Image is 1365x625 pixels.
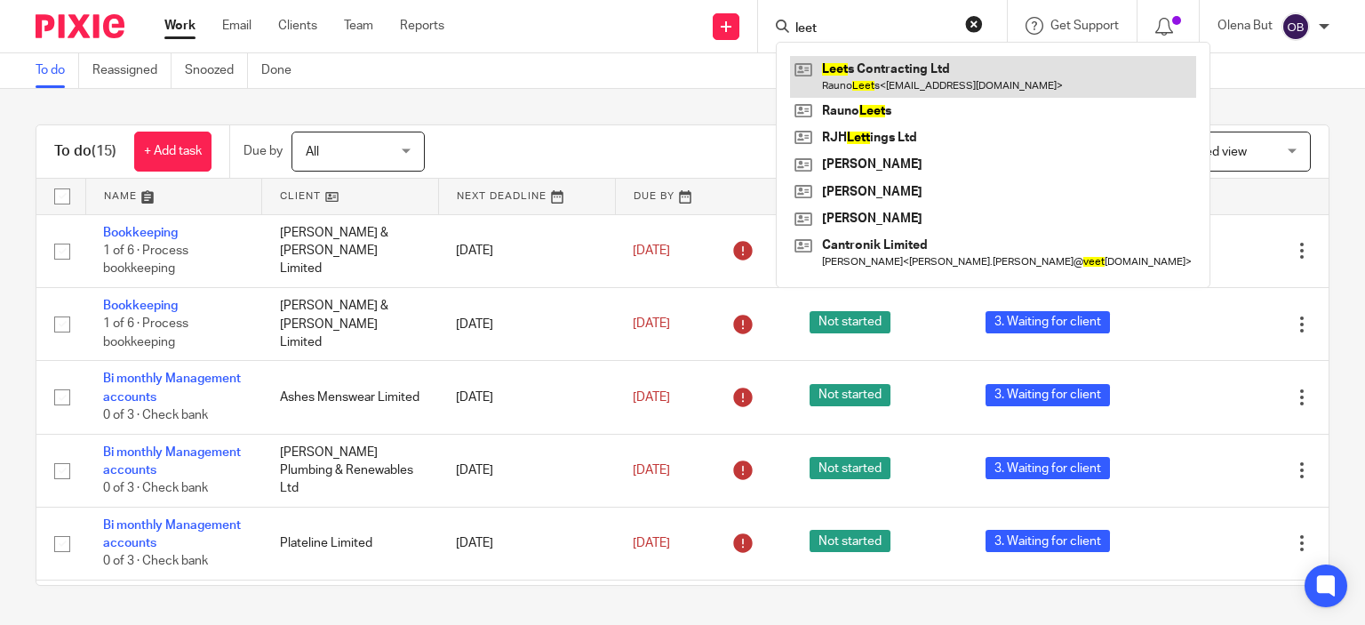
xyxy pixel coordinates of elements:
[103,300,178,312] a: Bookkeeping
[986,457,1110,479] span: 3. Waiting for client
[103,244,188,276] span: 1 of 6 · Process bookkeeping
[103,556,208,568] span: 0 of 3 · Check bank
[986,530,1110,552] span: 3. Waiting for client
[1281,12,1310,41] img: svg%3E
[438,507,615,580] td: [DATE]
[164,17,196,35] a: Work
[36,14,124,38] img: Pixie
[986,311,1110,333] span: 3. Waiting for client
[262,214,439,287] td: [PERSON_NAME] & [PERSON_NAME] Limited
[92,53,172,88] a: Reassigned
[306,146,319,158] span: All
[261,53,305,88] a: Done
[810,384,890,406] span: Not started
[810,530,890,552] span: Not started
[633,464,670,477] span: [DATE]
[222,17,251,35] a: Email
[278,17,317,35] a: Clients
[400,17,444,35] a: Reports
[810,311,890,333] span: Not started
[438,434,615,507] td: [DATE]
[243,142,283,160] p: Due by
[262,287,439,360] td: [PERSON_NAME] & [PERSON_NAME] Limited
[438,361,615,434] td: [DATE]
[134,132,212,172] a: + Add task
[262,361,439,434] td: Ashes Menswear Limited
[438,287,615,360] td: [DATE]
[103,519,241,549] a: Bi monthly Management accounts
[633,391,670,404] span: [DATE]
[185,53,248,88] a: Snoozed
[438,214,615,287] td: [DATE]
[344,17,373,35] a: Team
[36,53,79,88] a: To do
[103,318,188,349] span: 1 of 6 · Process bookkeeping
[103,227,178,239] a: Bookkeeping
[633,318,670,331] span: [DATE]
[986,384,1110,406] span: 3. Waiting for client
[92,144,116,158] span: (15)
[262,434,439,507] td: [PERSON_NAME] Plumbing & Renewables Ltd
[262,507,439,580] td: Plateline Limited
[633,537,670,549] span: [DATE]
[965,15,983,33] button: Clear
[633,244,670,257] span: [DATE]
[103,409,208,421] span: 0 of 3 · Check bank
[1217,17,1273,35] p: Olena But
[103,483,208,495] span: 0 of 3 · Check bank
[810,457,890,479] span: Not started
[794,21,954,37] input: Search
[54,142,116,161] h1: To do
[103,373,241,403] a: Bi monthly Management accounts
[103,446,241,477] a: Bi monthly Management accounts
[1050,20,1119,32] span: Get Support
